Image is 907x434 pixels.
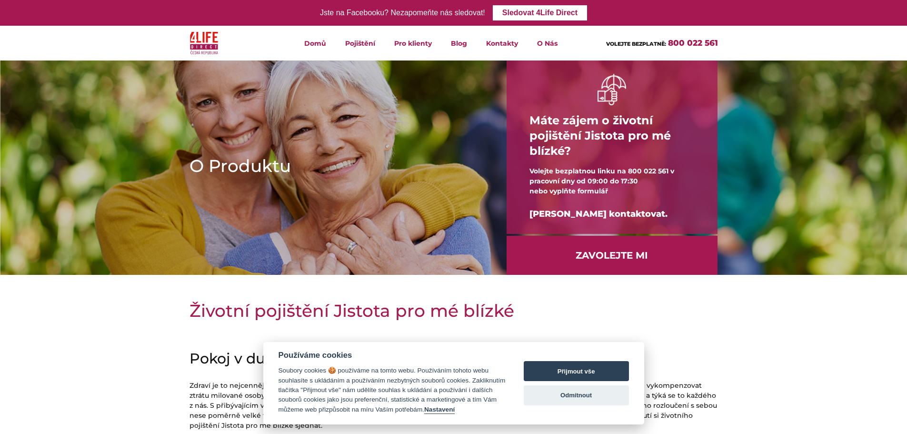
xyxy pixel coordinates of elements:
[668,38,718,48] a: 800 022 561
[279,366,506,414] div: Soubory cookies 🍪 používáme na tomto webu. Používáním tohoto webu souhlasíte s ukládáním a použív...
[189,381,718,431] p: Zdraví je to nejcennější, co máme. Jsme si vědomi toho, že život má nevyčíslitelnou hodnotu a žád...
[279,351,506,360] div: Používáme cookies
[295,26,336,61] a: Domů
[529,105,695,166] h4: Máte zájem o životní pojištění Jistota pro mé blízké?
[477,26,528,61] a: Kontakty
[189,350,718,367] h2: Pokoj v duši díky dostatečnému finančnímu zabezpečení
[598,74,626,105] img: ruka držící deštník bilá ikona
[606,40,666,47] span: VOLEJTE BEZPLATNĚ:
[529,196,695,232] div: [PERSON_NAME] kontaktovat.
[524,361,629,381] button: Přijmout vše
[524,385,629,405] button: Odmítnout
[507,236,718,275] a: ZAVOLEJTE MI
[493,5,587,20] a: Sledovat 4Life Direct
[424,406,455,414] button: Nastavení
[190,30,219,57] img: 4Life Direct Česká republika logo
[189,154,476,178] h1: O Produktu
[441,26,477,61] a: Blog
[529,167,674,195] span: Volejte bezplatnou linku na 800 022 561 v pracovní dny od 09:00 do 17:30 nebo vyplňte formulář
[189,299,718,323] h1: Životní pojištění Jistota pro mé blízké
[320,6,485,20] div: Jste na Facebooku? Nezapomeňte nás sledovat!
